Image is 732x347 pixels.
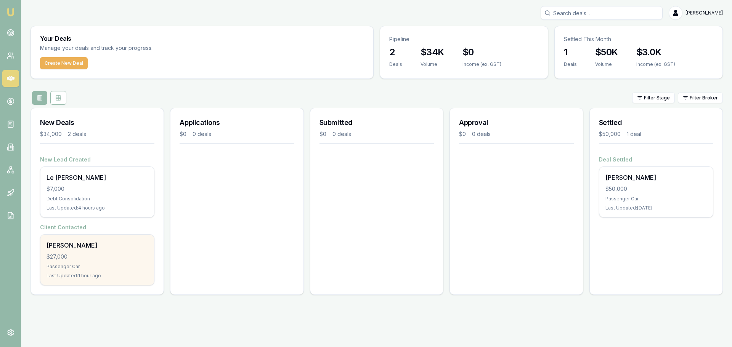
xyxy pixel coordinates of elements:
[632,93,675,103] button: Filter Stage
[564,46,577,58] h3: 1
[180,117,294,128] h3: Applications
[319,130,326,138] div: $0
[40,130,62,138] div: $34,000
[605,196,707,202] div: Passenger Car
[40,224,154,231] h4: Client Contacted
[47,173,148,182] div: Le [PERSON_NAME]
[389,61,402,67] div: Deals
[472,130,491,138] div: 0 deals
[40,44,235,53] p: Manage your deals and track your progress.
[462,61,501,67] div: Income (ex. GST)
[47,264,148,270] div: Passenger Car
[180,130,186,138] div: $0
[47,241,148,250] div: [PERSON_NAME]
[193,130,211,138] div: 0 deals
[690,95,718,101] span: Filter Broker
[636,46,675,58] h3: $3.0K
[564,61,577,67] div: Deals
[685,10,723,16] span: [PERSON_NAME]
[40,156,154,163] h4: New Lead Created
[40,35,364,42] h3: Your Deals
[421,61,444,67] div: Volume
[595,46,618,58] h3: $50K
[462,46,501,58] h3: $0
[564,35,713,43] p: Settled This Month
[40,57,88,69] button: Create New Deal
[599,117,713,128] h3: Settled
[595,61,618,67] div: Volume
[541,6,663,20] input: Search deals
[605,173,707,182] div: [PERSON_NAME]
[459,117,573,128] h3: Approval
[47,185,148,193] div: $7,000
[421,46,444,58] h3: $34K
[599,130,621,138] div: $50,000
[68,130,86,138] div: 2 deals
[6,8,15,17] img: emu-icon-u.png
[47,205,148,211] div: Last Updated: 4 hours ago
[459,130,466,138] div: $0
[599,156,713,163] h4: Deal Settled
[627,130,641,138] div: 1 deal
[644,95,670,101] span: Filter Stage
[605,185,707,193] div: $50,000
[47,196,148,202] div: Debt Consolidation
[40,117,154,128] h3: New Deals
[389,35,539,43] p: Pipeline
[605,205,707,211] div: Last Updated: [DATE]
[678,93,723,103] button: Filter Broker
[47,253,148,261] div: $27,000
[47,273,148,279] div: Last Updated: 1 hour ago
[389,46,402,58] h3: 2
[636,61,675,67] div: Income (ex. GST)
[332,130,351,138] div: 0 deals
[319,117,434,128] h3: Submitted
